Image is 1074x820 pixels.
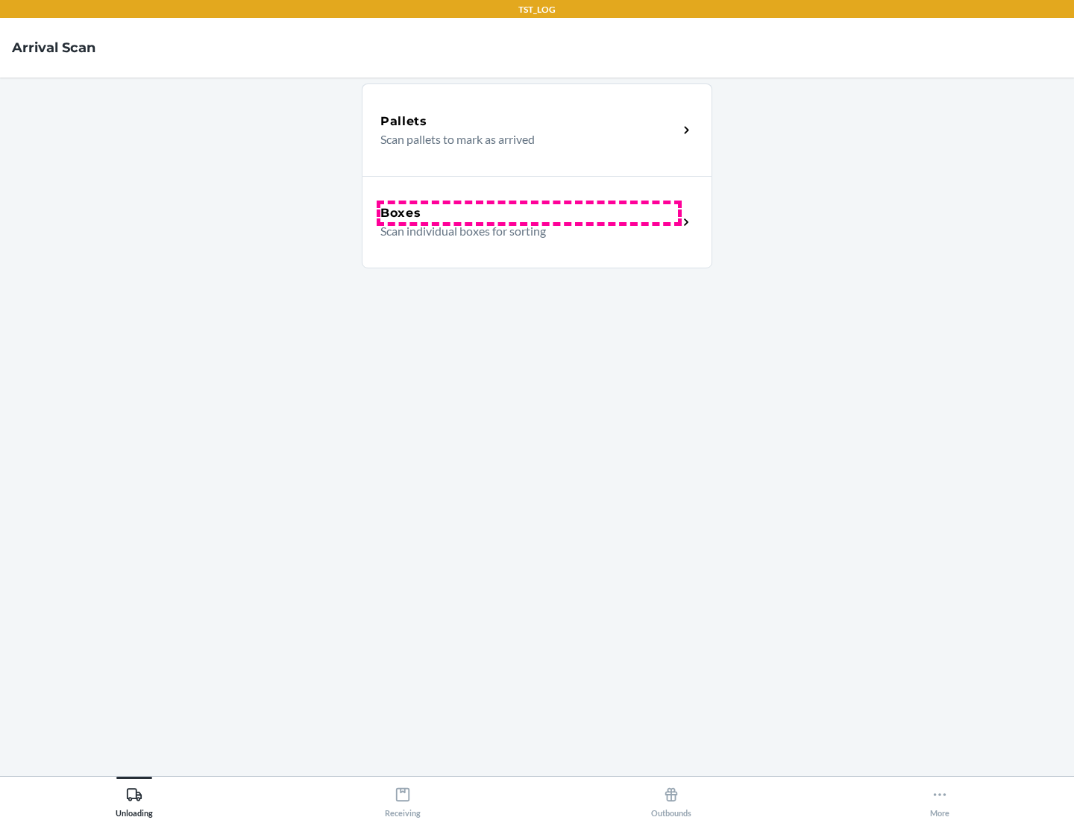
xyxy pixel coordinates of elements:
[380,222,666,240] p: Scan individual boxes for sorting
[362,83,712,176] a: PalletsScan pallets to mark as arrived
[380,204,421,222] h5: Boxes
[116,780,153,818] div: Unloading
[380,113,427,130] h5: Pallets
[537,777,805,818] button: Outbounds
[651,780,691,818] div: Outbounds
[12,38,95,57] h4: Arrival Scan
[930,780,949,818] div: More
[385,780,421,818] div: Receiving
[380,130,666,148] p: Scan pallets to mark as arrived
[268,777,537,818] button: Receiving
[518,3,556,16] p: TST_LOG
[805,777,1074,818] button: More
[362,176,712,268] a: BoxesScan individual boxes for sorting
